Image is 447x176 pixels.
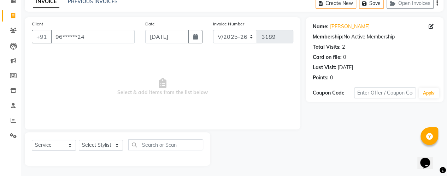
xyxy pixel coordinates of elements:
[330,74,333,81] div: 0
[419,88,439,98] button: Apply
[417,148,440,169] iframe: chat widget
[313,43,341,51] div: Total Visits:
[213,21,244,27] label: Invoice Number
[128,139,203,150] input: Search or Scan
[343,54,346,61] div: 0
[313,74,329,81] div: Points:
[313,33,436,41] div: No Active Membership
[342,43,345,51] div: 2
[313,89,354,97] div: Coupon Code
[32,21,43,27] label: Client
[313,54,342,61] div: Card on file:
[313,64,336,71] div: Last Visit:
[32,30,52,43] button: +91
[338,64,353,71] div: [DATE]
[145,21,155,27] label: Date
[32,52,293,122] span: Select & add items from the list below
[313,33,343,41] div: Membership:
[330,23,370,30] a: [PERSON_NAME]
[354,87,416,98] input: Enter Offer / Coupon Code
[51,30,135,43] input: Search by Name/Mobile/Email/Code
[313,23,329,30] div: Name:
